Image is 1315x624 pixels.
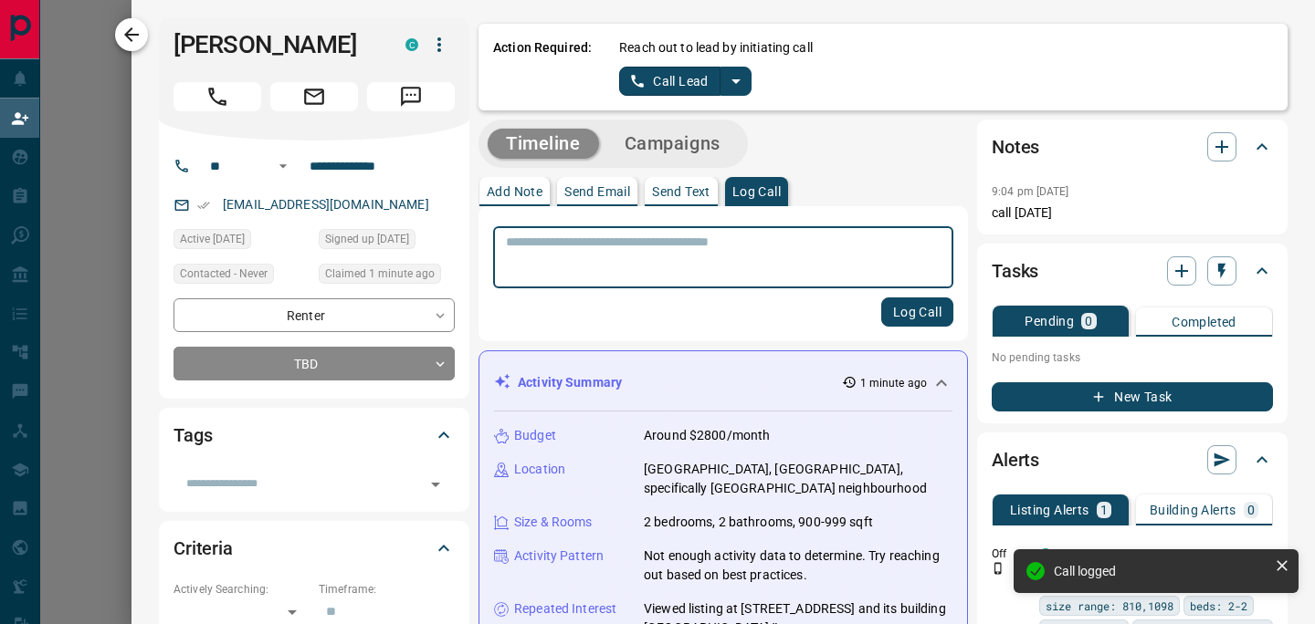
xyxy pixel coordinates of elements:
[174,82,261,111] span: Call
[1100,504,1108,516] p: 1
[272,155,294,177] button: Open
[1247,504,1255,516] p: 0
[992,562,1005,575] svg: Push Notification Only
[992,249,1273,293] div: Tasks
[992,125,1273,169] div: Notes
[319,229,455,255] div: Sun Jul 16 2023
[992,185,1069,198] p: 9:04 pm [DATE]
[174,229,310,255] div: Tue Sep 23 2025
[487,185,542,198] p: Add Note
[992,546,1028,562] p: Off
[319,264,455,289] div: Mon Oct 13 2025
[514,599,616,619] p: Repeated Interest
[1010,504,1089,516] p: Listing Alerts
[174,30,378,59] h1: [PERSON_NAME]
[270,82,358,111] span: Email
[493,38,592,96] p: Action Required:
[174,581,310,598] p: Actively Searching:
[992,256,1038,286] h2: Tasks
[174,421,212,450] h2: Tags
[644,460,952,498] p: [GEOGRAPHIC_DATA], [GEOGRAPHIC_DATA], specifically [GEOGRAPHIC_DATA] neighbourhood
[992,445,1039,474] h2: Alerts
[619,38,813,57] p: Reach out to lead by initiating call
[992,438,1273,482] div: Alerts
[619,67,721,96] button: Call Lead
[644,513,873,532] p: 2 bedrooms, 2 bathrooms, 900-999 sqft
[174,526,455,570] div: Criteria
[564,185,630,198] p: Send Email
[514,513,593,532] p: Size & Rooms
[881,297,953,327] button: Log Call
[992,382,1273,411] button: New Task
[644,426,770,445] p: Around $2800/month
[860,375,927,391] p: 1 minute ago
[992,344,1273,371] p: No pending tasks
[518,373,622,392] p: Activity Summary
[174,413,455,457] div: Tags
[325,230,409,248] span: Signed up [DATE]
[174,347,455,380] div: TBD
[652,185,710,198] p: Send Text
[488,129,599,159] button: Timeline
[514,426,556,445] p: Budget
[174,534,233,563] h2: Criteria
[514,460,565,479] p: Location
[1025,315,1074,328] p: Pending
[197,199,210,212] svg: Email Verified
[405,38,418,51] div: condos.ca
[319,581,455,598] p: Timeframe:
[223,197,429,212] a: [EMAIL_ADDRESS][DOMAIN_NAME]
[732,185,781,198] p: Log Call
[180,265,268,283] span: Contacted - Never
[606,129,739,159] button: Campaigns
[423,472,448,497] button: Open
[1172,316,1236,328] p: Completed
[180,230,245,248] span: Active [DATE]
[1150,504,1236,516] p: Building Alerts
[644,546,952,585] p: Not enough activity data to determine. Try reaching out based on best practices.
[1054,564,1268,578] div: Call logged
[992,132,1039,161] h2: Notes
[325,265,435,283] span: Claimed 1 minute ago
[174,298,455,332] div: Renter
[619,67,752,96] div: split button
[1085,315,1092,328] p: 0
[367,82,455,111] span: Message
[992,203,1273,223] p: call [DATE]
[494,366,952,400] div: Activity Summary1 minute ago
[514,546,604,566] p: Activity Pattern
